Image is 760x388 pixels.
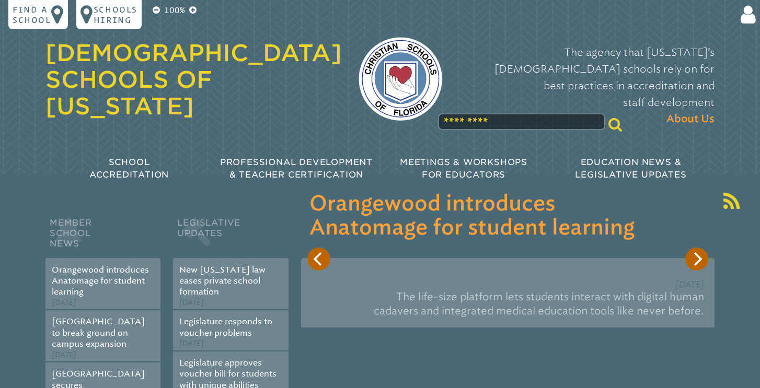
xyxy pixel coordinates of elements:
[309,192,706,240] h3: Orangewood introduces Anatomage for student learning
[307,248,330,271] button: Previous
[575,157,686,180] span: Education News & Legislative Updates
[179,316,272,337] a: Legislature responds to voucher problems
[179,298,204,307] span: [DATE]
[173,215,288,258] h2: Legislative Updates
[179,339,204,348] span: [DATE]
[666,111,715,127] span: About Us
[45,215,160,258] h2: Member School News
[13,4,51,25] p: Find a school
[312,286,704,322] p: The life-size platform lets students interact with digital human cadavers and integrated medical ...
[52,316,145,349] a: [GEOGRAPHIC_DATA] to break ground on campus expansion
[52,298,76,307] span: [DATE]
[685,248,708,271] button: Next
[675,279,704,289] span: [DATE]
[162,4,187,17] p: 100%
[459,44,715,127] p: The agency that [US_STATE]’s [DEMOGRAPHIC_DATA] schools rely on for best practices in accreditati...
[45,39,342,120] a: [DEMOGRAPHIC_DATA] Schools of [US_STATE]
[359,37,442,121] img: csf-logo-web-colors.png
[52,350,76,359] span: [DATE]
[400,157,527,180] span: Meetings & Workshops for Educators
[94,4,137,25] p: Schools Hiring
[220,157,373,180] span: Professional Development & Teacher Certification
[179,265,266,297] a: New [US_STATE] law eases private school formation
[52,265,149,297] a: Orangewood introduces Anatomage for student learning
[89,157,169,180] span: School Accreditation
